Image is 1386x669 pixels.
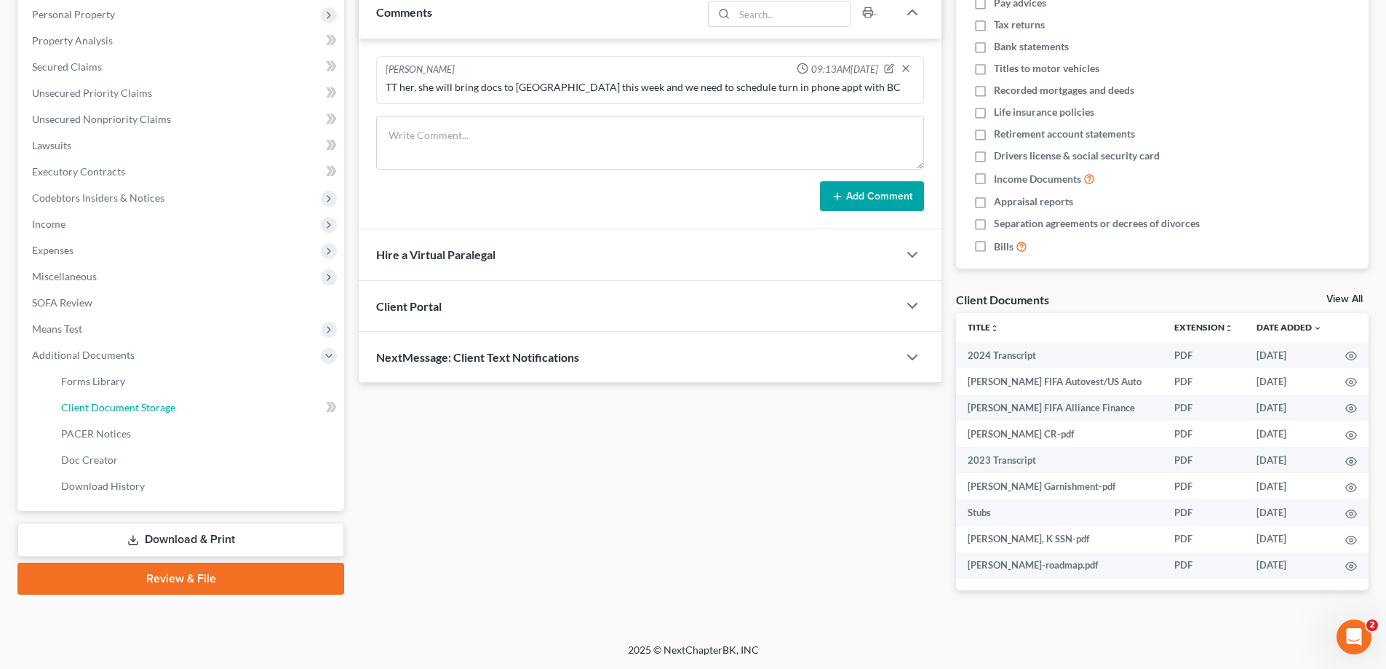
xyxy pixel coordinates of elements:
[32,113,171,125] span: Unsecured Nonpriority Claims
[994,61,1099,76] span: Titles to motor vehicles
[956,421,1163,447] td: [PERSON_NAME] CR-pdf
[20,80,344,106] a: Unsecured Priority Claims
[994,240,1013,254] span: Bills
[49,447,344,473] a: Doc Creator
[20,290,344,316] a: SOFA Review
[994,172,1081,186] span: Income Documents
[1163,342,1245,368] td: PDF
[1245,395,1334,421] td: [DATE]
[1245,553,1334,579] td: [DATE]
[61,480,145,492] span: Download History
[32,139,71,151] span: Lawsuits
[1326,294,1363,304] a: View All
[1163,447,1245,473] td: PDF
[1224,324,1233,333] i: unfold_more
[32,8,115,20] span: Personal Property
[956,473,1163,499] td: [PERSON_NAME] Garnishment-pdf
[956,526,1163,553] td: [PERSON_NAME], K SSN-pdf
[376,350,579,364] span: NextMessage: Client Text Notifications
[32,165,125,178] span: Executory Contracts
[1245,526,1334,553] td: [DATE]
[1245,473,1334,499] td: [DATE]
[32,191,164,204] span: Codebtors Insiders & Notices
[956,368,1163,395] td: [PERSON_NAME] FIFA Autovest/US Auto
[20,132,344,159] a: Lawsuits
[1163,421,1245,447] td: PDF
[32,87,152,99] span: Unsecured Priority Claims
[1366,619,1378,631] span: 2
[1163,368,1245,395] td: PDF
[1245,447,1334,473] td: [DATE]
[32,60,102,73] span: Secured Claims
[20,106,344,132] a: Unsecured Nonpriority Claims
[386,63,455,77] div: [PERSON_NAME]
[956,553,1163,579] td: [PERSON_NAME]-roadmap.pdf
[17,563,344,595] a: Review & File
[1163,395,1245,421] td: PDF
[956,447,1163,473] td: 2023 Transcript
[1245,421,1334,447] td: [DATE]
[376,299,442,313] span: Client Portal
[1245,368,1334,395] td: [DATE]
[1163,499,1245,526] td: PDF
[32,322,82,335] span: Means Test
[994,127,1135,141] span: Retirement account statements
[956,342,1163,368] td: 2024 Transcript
[990,324,999,333] i: unfold_more
[956,395,1163,421] td: [PERSON_NAME] FIFA Alliance Finance
[32,34,113,47] span: Property Analysis
[376,5,432,19] span: Comments
[1174,322,1233,333] a: Extensionunfold_more
[994,39,1069,54] span: Bank statements
[49,368,344,395] a: Forms Library
[735,1,851,26] input: Search...
[32,270,97,282] span: Miscellaneous
[32,244,73,256] span: Expenses
[994,216,1200,231] span: Separation agreements or decrees of divorces
[956,292,1049,307] div: Client Documents
[17,523,344,557] a: Download & Print
[279,643,1108,669] div: 2025 © NextChapterBK, INC
[61,454,118,466] span: Doc Creator
[956,499,1163,526] td: Stubs
[820,181,924,212] button: Add Comment
[994,83,1134,98] span: Recorded mortgages and deeds
[61,427,131,440] span: PACER Notices
[376,248,495,261] span: Hire a Virtual Paralegal
[20,28,344,54] a: Property Analysis
[994,149,1160,163] span: Drivers license & social security card
[20,159,344,185] a: Executory Contracts
[1163,473,1245,499] td: PDF
[1245,499,1334,526] td: [DATE]
[32,349,135,361] span: Additional Documents
[49,421,344,447] a: PACER Notices
[386,80,915,95] div: TT her, she will bring docs to [GEOGRAPHIC_DATA] this week and we need to schedule turn in phone ...
[811,63,878,76] span: 09:13AM[DATE]
[968,322,999,333] a: Titleunfold_more
[32,296,92,309] span: SOFA Review
[1256,322,1322,333] a: Date Added expand_more
[994,194,1073,209] span: Appraisal reports
[32,218,65,230] span: Income
[994,17,1045,32] span: Tax returns
[1313,324,1322,333] i: expand_more
[49,395,344,421] a: Client Document Storage
[61,401,175,413] span: Client Document Storage
[1337,619,1371,654] iframe: Intercom live chat
[994,105,1094,119] span: Life insurance policies
[20,54,344,80] a: Secured Claims
[1163,553,1245,579] td: PDF
[49,473,344,499] a: Download History
[61,375,125,387] span: Forms Library
[1245,342,1334,368] td: [DATE]
[1163,526,1245,553] td: PDF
